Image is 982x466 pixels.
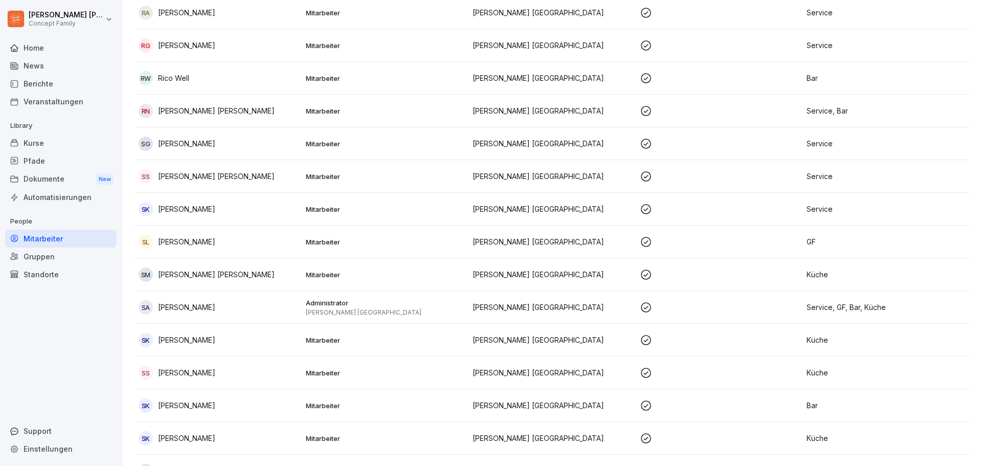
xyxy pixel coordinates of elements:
a: Standorte [5,265,117,283]
a: Pfade [5,152,117,170]
p: Service [807,171,966,182]
p: Service [807,40,966,51]
div: RW [139,71,153,85]
p: Service, Bar [807,105,966,116]
div: SS [139,169,153,184]
p: [PERSON_NAME] [GEOGRAPHIC_DATA] [473,433,632,443]
div: New [96,173,114,185]
p: [PERSON_NAME] [158,40,215,51]
p: [PERSON_NAME] [GEOGRAPHIC_DATA] [473,367,632,378]
p: Bar [807,400,966,411]
a: Berichte [5,75,117,93]
p: [PERSON_NAME] [GEOGRAPHIC_DATA] [473,7,632,18]
a: Einstellungen [5,440,117,458]
p: Mitarbeiter [306,41,465,50]
p: [PERSON_NAME] [158,236,215,247]
p: [PERSON_NAME] [PERSON_NAME] [29,11,103,19]
p: [PERSON_NAME] [PERSON_NAME] [158,171,275,182]
p: [PERSON_NAME] [GEOGRAPHIC_DATA] [473,171,632,182]
p: People [5,213,117,230]
p: Mitarbeiter [306,172,465,181]
div: RA [139,6,153,20]
div: SS [139,366,153,380]
a: Gruppen [5,248,117,265]
p: Library [5,118,117,134]
p: Bar [807,73,966,83]
p: Mitarbeiter [306,139,465,148]
p: Mitarbeiter [306,368,465,378]
a: Mitarbeiter [5,230,117,248]
div: SK [139,431,153,446]
p: Mitarbeiter [306,434,465,443]
p: [PERSON_NAME] [158,367,215,378]
a: Automatisierungen [5,188,117,206]
div: SM [139,268,153,282]
p: Administrator [306,298,465,307]
div: SK [139,333,153,347]
p: [PERSON_NAME] [158,335,215,345]
p: Service [807,204,966,214]
p: [PERSON_NAME] [GEOGRAPHIC_DATA] [473,204,632,214]
p: [PERSON_NAME] [158,400,215,411]
p: Mitarbeiter [306,74,465,83]
a: DokumenteNew [5,170,117,189]
p: Mitarbeiter [306,401,465,410]
p: Mitarbeiter [306,336,465,345]
a: Veranstaltungen [5,93,117,110]
div: Dokumente [5,170,117,189]
p: [PERSON_NAME] [158,7,215,18]
p: [PERSON_NAME] [158,433,215,443]
div: SG [139,137,153,151]
p: [PERSON_NAME] [PERSON_NAME] [158,105,275,116]
div: SK [139,202,153,216]
p: Mitarbeiter [306,106,465,116]
p: [PERSON_NAME] [GEOGRAPHIC_DATA] [473,236,632,247]
p: [PERSON_NAME] [GEOGRAPHIC_DATA] [473,138,632,149]
div: SK [139,398,153,413]
p: [PERSON_NAME] [GEOGRAPHIC_DATA] [473,400,632,411]
p: [PERSON_NAME] [GEOGRAPHIC_DATA] [473,40,632,51]
p: [PERSON_NAME] [GEOGRAPHIC_DATA] [473,335,632,345]
p: Küche [807,433,966,443]
p: Küche [807,367,966,378]
p: Concept Family [29,20,103,27]
p: GF [807,236,966,247]
a: Kurse [5,134,117,152]
a: News [5,57,117,75]
a: Home [5,39,117,57]
p: Mitarbeiter [306,8,465,17]
p: [PERSON_NAME] [GEOGRAPHIC_DATA] [473,269,632,280]
p: [PERSON_NAME] [158,204,215,214]
div: SL [139,235,153,249]
p: Rico Well [158,73,189,83]
p: [PERSON_NAME] [GEOGRAPHIC_DATA] [306,308,465,317]
p: Mitarbeiter [306,270,465,279]
p: Mitarbeiter [306,237,465,247]
p: [PERSON_NAME] [GEOGRAPHIC_DATA] [473,302,632,313]
p: [PERSON_NAME] [PERSON_NAME] [158,269,275,280]
p: Service, GF, Bar, Küche [807,302,966,313]
p: Service [807,138,966,149]
p: Mitarbeiter [306,205,465,214]
p: [PERSON_NAME] [GEOGRAPHIC_DATA] [473,73,632,83]
div: RN [139,104,153,118]
p: Küche [807,335,966,345]
p: [PERSON_NAME] [158,138,215,149]
p: [PERSON_NAME] [GEOGRAPHIC_DATA] [473,105,632,116]
p: Küche [807,269,966,280]
div: RG [139,38,153,53]
div: SA [139,300,153,315]
p: Service [807,7,966,18]
div: Support [5,422,117,440]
